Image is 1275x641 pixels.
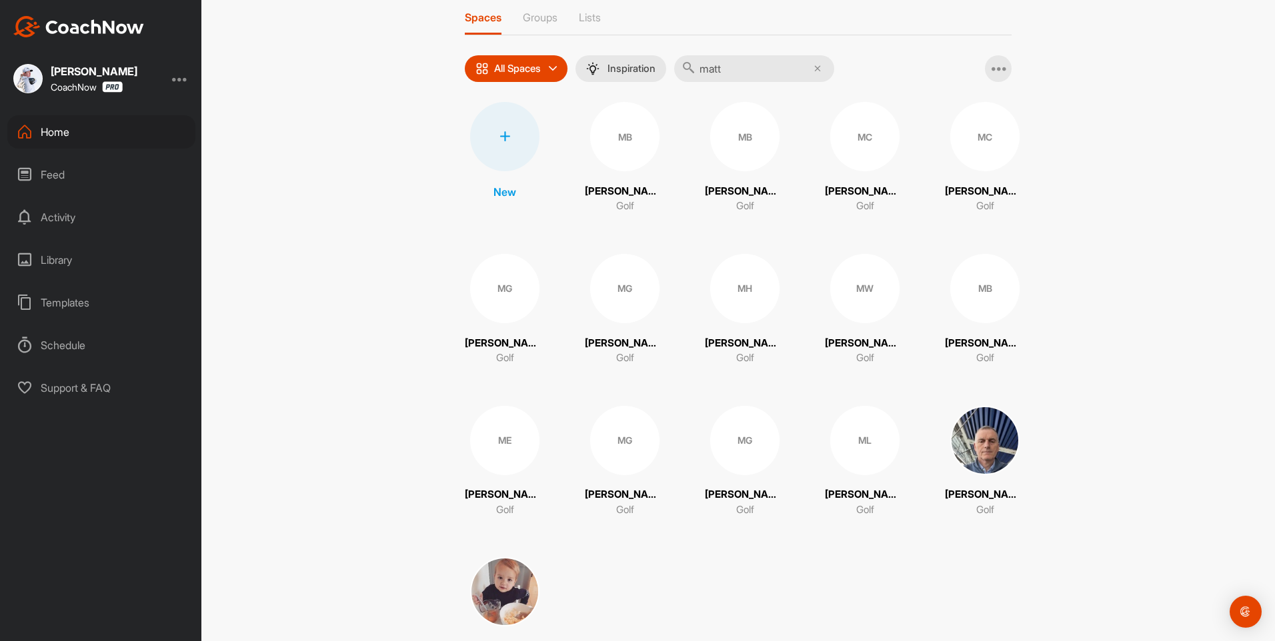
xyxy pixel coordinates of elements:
p: [PERSON_NAME] [945,336,1025,351]
p: [PERSON_NAME] [945,184,1025,199]
p: Golf [616,502,634,518]
div: MG [470,254,539,323]
div: MC [830,102,900,171]
a: MW[PERSON_NAME]Golf [825,254,905,366]
a: MG[PERSON_NAME]Golf [465,254,545,366]
p: [PERSON_NAME] [945,487,1025,502]
div: Templates [7,286,195,319]
p: Golf [856,502,874,518]
div: Open Intercom Messenger [1230,596,1262,628]
a: MC[PERSON_NAME]Golf [945,102,1025,214]
img: square_687b26beff6f1ed37a99449b0911618e.jpg [13,64,43,93]
p: [PERSON_NAME] [825,184,905,199]
p: Golf [496,502,514,518]
p: Golf [616,350,634,366]
p: [PERSON_NAME] [465,336,545,351]
a: MG[PERSON_NAME]Golf [585,254,665,366]
p: [PERSON_NAME] [585,336,665,351]
p: Golf [736,350,754,366]
p: All Spaces [494,63,541,74]
div: MB [950,254,1020,323]
a: MG[PERSON_NAME]Golf [585,406,665,518]
div: MG [710,406,780,475]
div: MB [590,102,660,171]
p: [PERSON_NAME] [825,487,905,502]
p: [PERSON_NAME] [585,487,665,502]
p: Golf [976,502,994,518]
p: Golf [976,350,994,366]
p: [PERSON_NAME] [465,487,545,502]
div: MB [710,102,780,171]
p: Golf [856,199,874,214]
img: square_ca4c7df3dc4ff1ad575943bdb4e3a9ab.jpg [470,557,539,626]
a: MB[PERSON_NAME]Golf [705,102,785,214]
p: [PERSON_NAME] [585,184,665,199]
p: Golf [976,199,994,214]
div: Feed [7,158,195,191]
img: menuIcon [586,62,599,75]
a: MB[PERSON_NAME]Golf [945,254,1025,366]
div: MH [710,254,780,323]
div: Home [7,115,195,149]
a: MG[PERSON_NAME]Golf [705,406,785,518]
div: ME [470,406,539,475]
p: Golf [856,350,874,366]
p: [PERSON_NAME] [705,487,785,502]
a: MC[PERSON_NAME]Golf [825,102,905,214]
div: MC [950,102,1020,171]
p: New [493,184,516,200]
p: Golf [736,199,754,214]
p: [PERSON_NAME] [825,336,905,351]
div: Schedule [7,328,195,362]
div: [PERSON_NAME] [51,66,137,77]
p: Inspiration [607,63,656,74]
div: ML [830,406,900,475]
img: icon [475,62,489,75]
div: MG [590,254,660,323]
p: Groups [523,11,557,24]
p: Lists [579,11,601,24]
p: Golf [496,350,514,366]
p: Spaces [465,11,501,24]
img: CoachNow [13,16,144,37]
p: Golf [736,502,754,518]
a: [PERSON_NAME]Golf [945,406,1025,518]
p: Golf [616,199,634,214]
img: square_facbb45bb5368c8e616a9fff911642da.jpg [950,406,1020,475]
div: Library [7,243,195,277]
div: CoachNow [51,81,123,93]
input: Search... [674,55,834,82]
img: CoachNow Pro [102,81,123,93]
p: [PERSON_NAME] [705,336,785,351]
p: [PERSON_NAME] [705,184,785,199]
a: MH[PERSON_NAME]Golf [705,254,785,366]
a: MB[PERSON_NAME]Golf [585,102,665,214]
a: ME[PERSON_NAME]Golf [465,406,545,518]
div: MW [830,254,900,323]
div: Activity [7,201,195,234]
div: MG [590,406,660,475]
div: Support & FAQ [7,371,195,404]
a: ML[PERSON_NAME]Golf [825,406,905,518]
